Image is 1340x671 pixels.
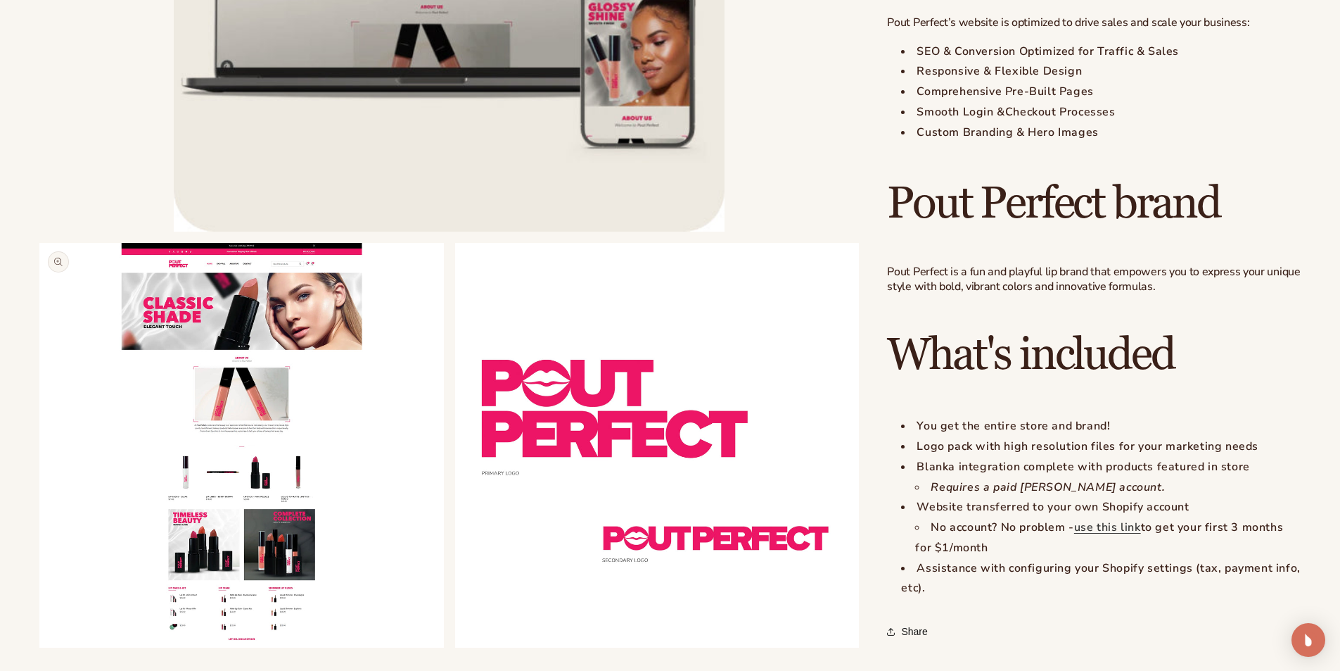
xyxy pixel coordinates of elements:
span: Responsive & Flexible Design [917,63,1082,79]
p: Pout Perfect is a fun and playful lip brand that empowers you to express your unique style with b... [887,265,1301,294]
li: You get the entire store and brand! [901,416,1301,437]
li: No account? No problem - to get your first 3 months for $1/month [915,518,1301,558]
h2: What's included [887,332,1301,379]
li: Assistance with configuring your Shopify settings (tax, payment info, etc). [901,558,1301,599]
span: Smooth Login & [917,104,1004,120]
button: Share [887,616,931,647]
li: Website transferred to your own Shopify account [901,497,1301,558]
a: use this link [1074,520,1141,535]
span: Comprehensive Pre-Built Pages [917,84,1093,99]
span: Checkout Processes [1005,104,1116,120]
li: Logo pack with high resolution files for your marketing needs [901,437,1301,457]
p: Pout Perfect’s website is optimized to drive sales and scale your business: [887,15,1301,30]
div: Open Intercom Messenger [1291,623,1325,657]
span: SEO & Conversion Optimized for Traffic & Sales [917,44,1179,59]
span: Custom Branding & Hero Images [917,125,1098,140]
h2: Pout Perfect brand [887,180,1301,227]
li: Blanka integration complete with products featured in store [901,457,1301,498]
em: Requires a paid [PERSON_NAME] account. [931,479,1165,495]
